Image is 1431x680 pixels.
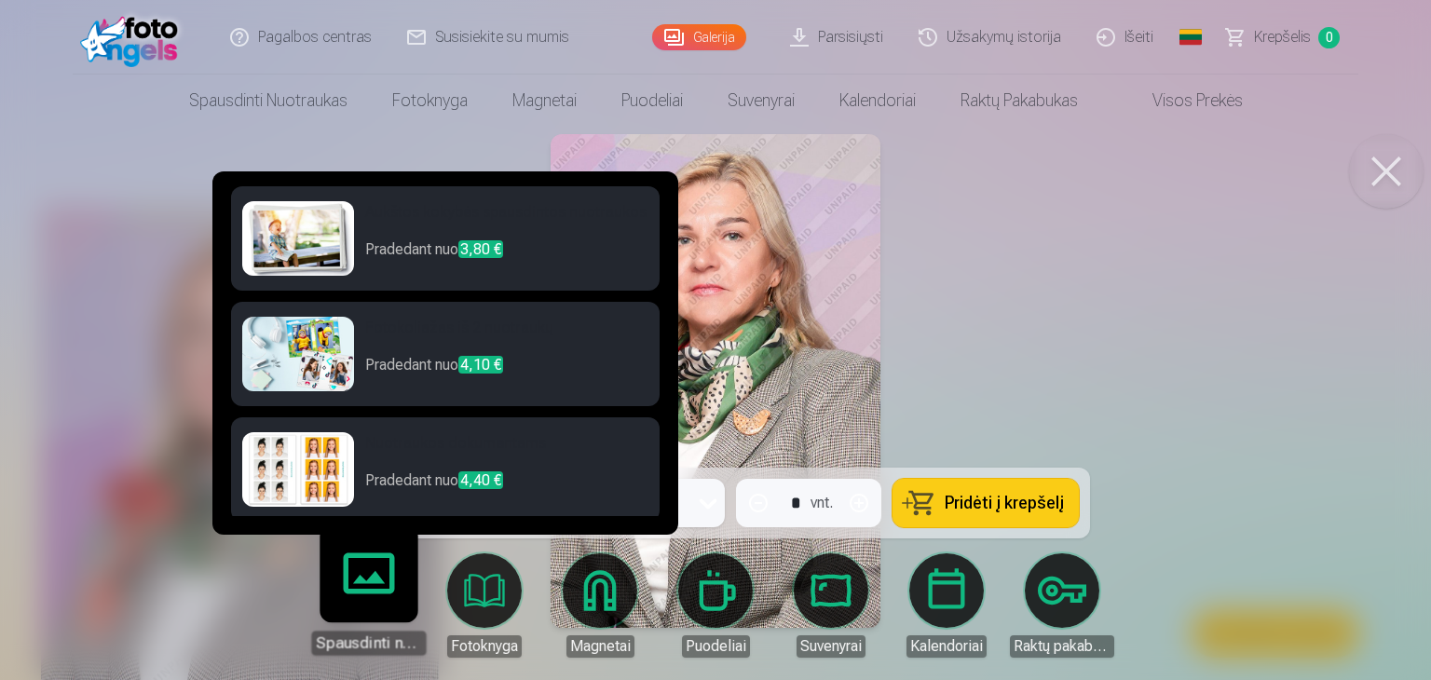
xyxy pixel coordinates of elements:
[365,201,648,238] h6: Aukštos kokybės spausdintos nuotraukos
[231,302,660,406] a: Fotokoliažas iš 2 nuotraukųPradedant nuo4,10 €
[1254,26,1311,48] span: Krepšelis
[938,75,1100,127] a: Raktų pakabukas
[365,317,648,354] h6: Fotokoliažas iš 2 nuotraukų
[231,417,660,522] a: Nuotraukos dokumentamsPradedant nuo4,40 €
[1010,553,1114,658] a: Raktų pakabukas
[490,75,599,127] a: Magnetai
[458,240,503,258] span: 3,80 €
[365,354,648,391] p: Pradedant nuo
[566,635,634,658] div: Magnetai
[365,469,648,507] p: Pradedant nuo
[231,186,660,291] a: Aukštos kokybės spausdintos nuotraukosPradedant nuo3,80 €
[779,553,883,658] a: Suvenyrai
[311,540,426,655] a: Spausdinti nuotraukas
[945,495,1064,511] span: Pridėti į krepšelį
[797,635,865,658] div: Suvenyrai
[167,75,370,127] a: Spausdinti nuotraukas
[811,492,833,514] div: vnt.
[458,471,503,489] span: 4,40 €
[365,238,648,276] p: Pradedant nuo
[663,553,768,658] a: Puodeliai
[447,635,522,658] div: Fotoknyga
[705,75,817,127] a: Suvenyrai
[370,75,490,127] a: Fotoknyga
[458,356,503,374] span: 4,10 €
[80,7,187,67] img: /fa2
[652,24,746,50] a: Galerija
[682,635,750,658] div: Puodeliai
[817,75,938,127] a: Kalendoriai
[548,553,652,658] a: Magnetai
[894,553,999,658] a: Kalendoriai
[311,631,426,655] div: Spausdinti nuotraukas
[1010,635,1114,658] div: Raktų pakabukas
[1318,27,1340,48] span: 0
[432,553,537,658] a: Fotoknyga
[1100,75,1265,127] a: Visos prekės
[599,75,705,127] a: Puodeliai
[893,479,1079,527] button: Pridėti į krepšelį
[906,635,987,658] div: Kalendoriai
[365,432,648,469] h6: Nuotraukos dokumentams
